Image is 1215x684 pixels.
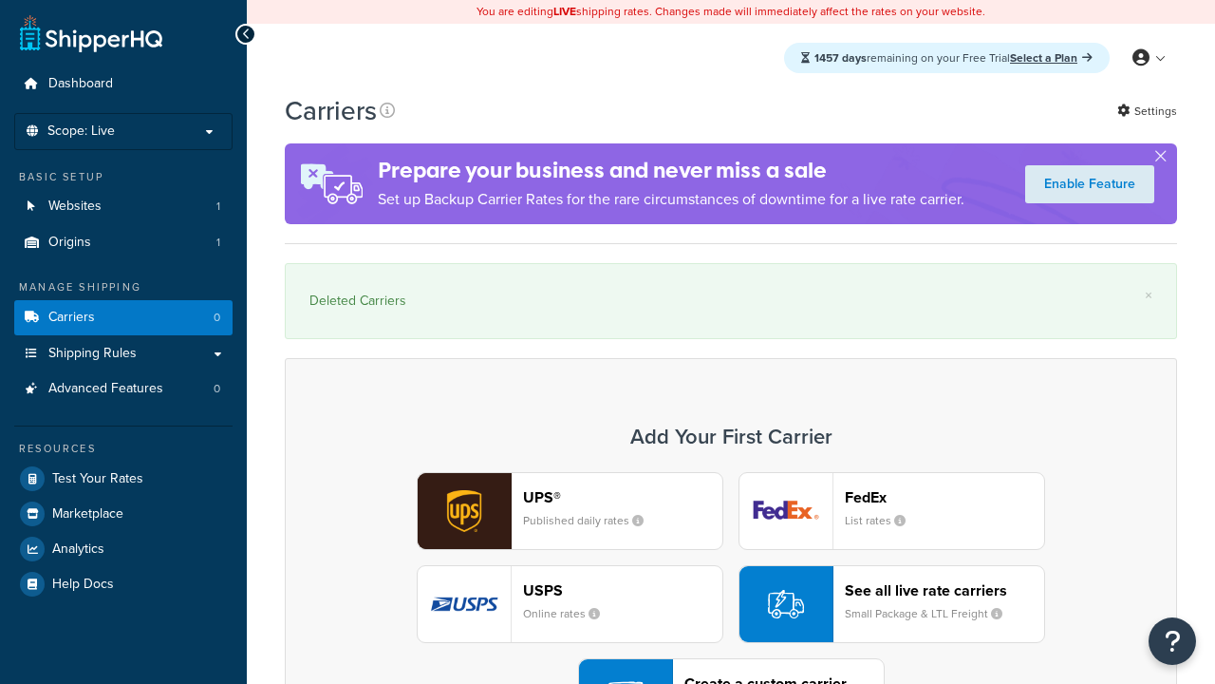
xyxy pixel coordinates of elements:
[14,189,233,224] a: Websites 1
[1149,617,1196,665] button: Open Resource Center
[52,541,104,558] span: Analytics
[14,300,233,335] li: Carriers
[1025,165,1154,203] a: Enable Feature
[214,381,220,397] span: 0
[523,581,722,599] header: USPS
[14,441,233,457] div: Resources
[14,279,233,295] div: Manage Shipping
[14,567,233,601] a: Help Docs
[14,371,233,407] a: Advanced Features 0
[14,66,233,102] a: Dashboard
[52,577,114,593] span: Help Docs
[14,497,233,531] a: Marketplace
[553,3,576,20] b: LIVE
[417,565,723,643] button: usps logoUSPSOnline rates
[285,143,378,224] img: ad-rules-rateshop-fe6ec290ccb7230408bd80ed9643f0289d75e0ffd9eb532fc0e269fcd187b520.png
[784,43,1110,73] div: remaining on your Free Trial
[418,473,511,549] img: ups logo
[216,235,220,251] span: 1
[14,462,233,496] a: Test Your Rates
[417,472,723,550] button: ups logoUPS®Published daily rates
[48,235,91,251] span: Origins
[305,426,1157,448] h3: Add Your First Carrier
[14,225,233,260] li: Origins
[738,472,1045,550] button: fedEx logoFedExList rates
[214,310,220,326] span: 0
[845,488,1044,506] header: FedEx
[814,49,867,66] strong: 1457 days
[47,123,115,140] span: Scope: Live
[738,565,1045,643] button: See all live rate carriersSmall Package & LTL Freight
[309,288,1152,314] div: Deleted Carriers
[768,586,804,622] img: icon-carrier-liverate-becf4550.svg
[523,512,659,529] small: Published daily rates
[14,371,233,407] li: Advanced Features
[285,92,377,129] h1: Carriers
[14,189,233,224] li: Websites
[14,532,233,566] a: Analytics
[20,14,162,52] a: ShipperHQ Home
[523,488,722,506] header: UPS®
[216,199,220,215] span: 1
[14,336,233,371] a: Shipping Rules
[52,471,143,487] span: Test Your Rates
[14,300,233,335] a: Carriers 0
[845,581,1044,599] header: See all live rate carriers
[52,506,123,522] span: Marketplace
[14,225,233,260] a: Origins 1
[1117,98,1177,124] a: Settings
[48,199,102,215] span: Websites
[378,186,964,213] p: Set up Backup Carrier Rates for the rare circumstances of downtime for a live rate carrier.
[48,76,113,92] span: Dashboard
[523,605,615,622] small: Online rates
[14,169,233,185] div: Basic Setup
[845,512,921,529] small: List rates
[48,310,95,326] span: Carriers
[845,605,1018,622] small: Small Package & LTL Freight
[48,346,137,362] span: Shipping Rules
[739,473,832,549] img: fedEx logo
[418,566,511,642] img: usps logo
[1010,49,1093,66] a: Select a Plan
[1145,288,1152,303] a: ×
[378,155,964,186] h4: Prepare your business and never miss a sale
[48,381,163,397] span: Advanced Features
